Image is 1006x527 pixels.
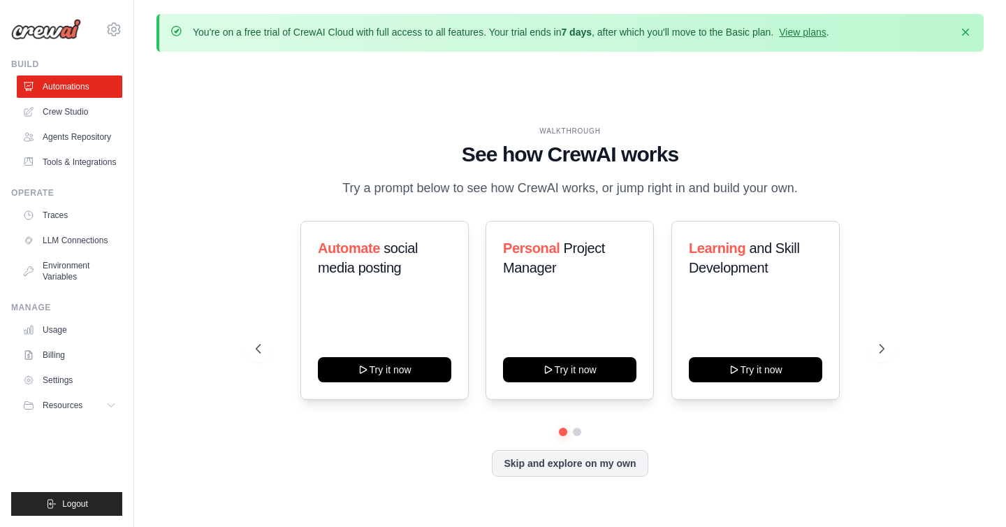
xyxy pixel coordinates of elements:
div: Operate [11,187,122,198]
button: Logout [11,492,122,516]
span: Resources [43,400,82,411]
a: Environment Variables [17,254,122,288]
button: Try it now [689,357,822,382]
p: Try a prompt below to see how CrewAI works, or jump right in and build your own. [335,178,805,198]
button: Try it now [318,357,451,382]
strong: 7 days [561,27,592,38]
a: View plans [779,27,826,38]
span: Learning [689,240,745,256]
a: Settings [17,369,122,391]
button: Resources [17,394,122,417]
div: Build [11,59,122,70]
a: Usage [17,319,122,341]
span: Personal [503,240,560,256]
a: Tools & Integrations [17,151,122,173]
span: and Skill Development [689,240,799,275]
a: Traces [17,204,122,226]
div: WALKTHROUGH [256,126,884,136]
button: Try it now [503,357,636,382]
button: Skip and explore on my own [492,450,648,477]
a: Billing [17,344,122,366]
img: Logo [11,19,81,40]
div: Manage [11,302,122,313]
a: Crew Studio [17,101,122,123]
a: Agents Repository [17,126,122,148]
h1: See how CrewAI works [256,142,884,167]
a: Automations [17,75,122,98]
p: You're on a free trial of CrewAI Cloud with full access to all features. Your trial ends in , aft... [193,25,829,39]
span: Automate [318,240,380,256]
span: Logout [62,498,88,510]
a: LLM Connections [17,229,122,252]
